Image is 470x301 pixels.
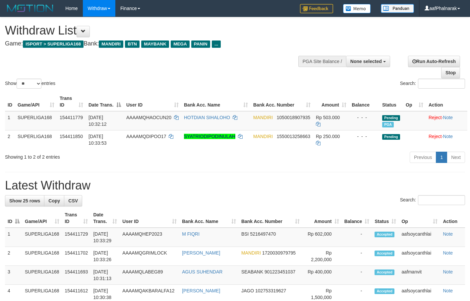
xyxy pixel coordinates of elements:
[126,115,171,120] span: AAAAMQHAOCUN20
[375,251,394,256] span: Accepted
[375,232,394,237] span: Accepted
[316,115,340,120] span: Rp 503.000
[352,133,377,140] div: - - -
[120,266,179,285] td: AAAAMQLABEG89
[5,151,191,160] div: Showing 1 to 2 of 2 entries
[382,115,400,121] span: Pending
[15,130,57,149] td: SUPERLIGA168
[443,115,453,120] a: Note
[277,134,310,139] span: Copy 1550013258663 to clipboard
[15,92,57,111] th: Game/API: activate to sort column ascending
[302,228,342,247] td: Rp 602,000
[90,247,120,266] td: [DATE] 10:33:26
[349,92,380,111] th: Balance
[126,134,166,139] span: AAAAMQDIPOO17
[62,228,90,247] td: 154411729
[441,67,460,78] a: Stop
[399,228,440,247] td: aafsoycanthlai
[277,115,310,120] span: Copy 1050018907935 to clipboard
[264,269,295,274] span: Copy 901223451037 to clipboard
[125,40,140,48] span: BTN
[426,130,467,149] td: ·
[5,247,22,266] td: 2
[22,266,62,285] td: SUPERLIGA168
[399,247,440,266] td: aafsoycanthlai
[48,198,60,203] span: Copy
[440,209,465,228] th: Action
[22,209,62,228] th: Game/API: activate to sort column ascending
[182,269,222,274] a: AGUS SUHENDAR
[182,288,220,293] a: [PERSON_NAME]
[251,92,313,111] th: Bank Acc. Number: activate to sort column ascending
[443,231,453,237] a: Note
[60,134,83,139] span: 154411850
[342,209,372,228] th: Balance: activate to sort column ascending
[399,209,440,228] th: Op: activate to sort column ascending
[241,288,254,293] span: JAGO
[141,40,169,48] span: MAYBANK
[375,288,394,294] span: Accepted
[343,4,371,13] img: Button%20Memo.svg
[22,247,62,266] td: SUPERLIGA168
[90,228,120,247] td: [DATE] 10:33:29
[5,130,15,149] td: 2
[241,231,249,237] span: BSI
[342,266,372,285] td: -
[447,152,465,163] a: Next
[298,56,346,67] div: PGA Site Balance /
[23,40,84,48] span: ISPORT > SUPERLIGA168
[352,114,377,121] div: - - -
[5,3,55,13] img: MOTION_logo.png
[429,115,442,120] a: Reject
[5,24,307,37] h1: Withdraw List
[239,209,302,228] th: Bank Acc. Number: activate to sort column ascending
[241,269,263,274] span: SEABANK
[86,92,124,111] th: Date Trans.: activate to sort column descending
[418,79,465,89] input: Search:
[253,134,273,139] span: MANDIRI
[350,59,382,64] span: None selected
[181,92,251,111] th: Bank Acc. Name: activate to sort column ascending
[250,231,276,237] span: Copy 5216497470 to clipboard
[241,250,261,256] span: MANDIRI
[255,288,286,293] span: Copy 102753319627 to clipboard
[400,79,465,89] label: Search:
[5,92,15,111] th: ID
[436,152,447,163] a: 1
[120,247,179,266] td: AAAAMQGRIMLOCK
[443,250,453,256] a: Note
[382,134,400,140] span: Pending
[9,198,40,203] span: Show 25 rows
[443,288,453,293] a: Note
[403,92,426,111] th: Op: activate to sort column ascending
[22,228,62,247] td: SUPERLIGA168
[346,56,390,67] button: None selected
[342,228,372,247] td: -
[120,228,179,247] td: AAAAMQHEP2023
[60,115,83,120] span: 154411779
[381,4,414,13] img: panduan.png
[124,92,181,111] th: User ID: activate to sort column ascending
[443,269,453,274] a: Note
[302,209,342,228] th: Amount: activate to sort column ascending
[408,56,460,67] a: Run Auto-Refresh
[426,92,467,111] th: Action
[5,40,307,47] h4: Game: Bank:
[253,115,273,120] span: MANDIRI
[17,79,41,89] select: Showentries
[302,266,342,285] td: Rp 400,000
[316,134,340,139] span: Rp 250.000
[191,40,210,48] span: PANIN
[410,152,436,163] a: Previous
[171,40,190,48] span: MEGA
[62,247,90,266] td: 154411702
[399,266,440,285] td: aafmanvit
[15,111,57,130] td: SUPERLIGA168
[443,134,453,139] a: Note
[184,115,230,120] a: HOTDIAN SIHALOHO
[57,92,86,111] th: Trans ID: activate to sort column ascending
[90,209,120,228] th: Date Trans.: activate to sort column ascending
[99,40,123,48] span: MANDIRI
[5,228,22,247] td: 1
[429,134,442,139] a: Reject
